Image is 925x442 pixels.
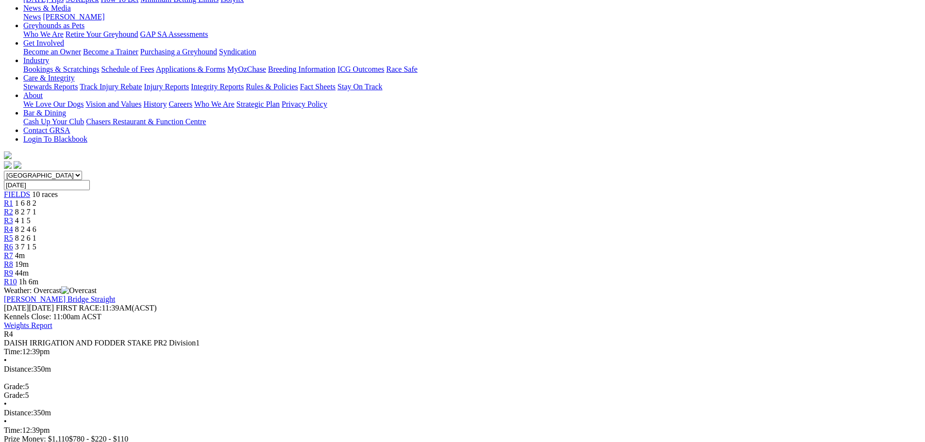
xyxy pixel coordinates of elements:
a: Applications & Forms [156,65,225,73]
a: Contact GRSA [23,126,70,134]
a: Fact Sheets [300,82,336,91]
span: Distance: [4,365,33,373]
span: 4 1 5 [15,216,31,225]
span: 10 races [32,190,58,198]
span: 8 2 6 1 [15,234,36,242]
img: Overcast [61,286,97,295]
span: 8 2 4 6 [15,225,36,233]
div: About [23,100,921,109]
a: R6 [4,243,13,251]
a: Syndication [219,48,256,56]
div: Industry [23,65,921,74]
a: MyOzChase [227,65,266,73]
div: DAISH IRRIGATION AND FODDER STAKE PR2 Division1 [4,339,921,347]
a: Get Involved [23,39,64,47]
a: Breeding Information [268,65,336,73]
a: R5 [4,234,13,242]
div: News & Media [23,13,921,21]
span: 3 7 1 5 [15,243,36,251]
a: R7 [4,251,13,260]
span: [DATE] [4,304,54,312]
a: Retire Your Greyhound [66,30,138,38]
a: Industry [23,56,49,65]
a: ICG Outcomes [337,65,384,73]
span: R4 [4,330,13,338]
a: [PERSON_NAME] Bridge Straight [4,295,115,303]
a: R1 [4,199,13,207]
a: Care & Integrity [23,74,75,82]
a: Privacy Policy [282,100,327,108]
a: Cash Up Your Club [23,117,84,126]
a: Chasers Restaurant & Function Centre [86,117,206,126]
a: Who We Are [23,30,64,38]
a: R2 [4,208,13,216]
span: 19m [15,260,29,268]
a: Bookings & Scratchings [23,65,99,73]
a: R3 [4,216,13,225]
span: [DATE] [4,304,29,312]
span: 1h 6m [19,278,38,286]
a: Rules & Policies [246,82,298,91]
a: Weights Report [4,321,52,329]
a: Login To Blackbook [23,135,87,143]
div: Bar & Dining [23,117,921,126]
a: Schedule of Fees [101,65,154,73]
span: R4 [4,225,13,233]
a: Stay On Track [337,82,382,91]
span: 8 2 7 1 [15,208,36,216]
span: 1 6 8 2 [15,199,36,207]
a: Injury Reports [144,82,189,91]
span: Time: [4,426,22,434]
span: • [4,356,7,364]
div: Get Involved [23,48,921,56]
span: Time: [4,347,22,356]
div: Care & Integrity [23,82,921,91]
div: Kennels Close: 11:00am ACST [4,312,921,321]
span: 44m [15,269,29,277]
div: Greyhounds as Pets [23,30,921,39]
a: Greyhounds as Pets [23,21,84,30]
span: 11:39AM(ACST) [56,304,157,312]
a: R10 [4,278,17,286]
a: Vision and Values [85,100,141,108]
a: Stewards Reports [23,82,78,91]
a: GAP SA Assessments [140,30,208,38]
img: twitter.svg [14,161,21,169]
a: History [143,100,167,108]
a: FIELDS [4,190,30,198]
span: 4m [15,251,25,260]
a: Purchasing a Greyhound [140,48,217,56]
span: Weather: Overcast [4,286,97,295]
a: R8 [4,260,13,268]
span: • [4,417,7,426]
a: [PERSON_NAME] [43,13,104,21]
a: Track Injury Rebate [80,82,142,91]
a: We Love Our Dogs [23,100,84,108]
span: Grade: [4,382,25,391]
a: Careers [168,100,192,108]
a: Become an Owner [23,48,81,56]
span: Grade: [4,391,25,399]
div: 5 [4,391,921,400]
a: News & Media [23,4,71,12]
span: • [4,400,7,408]
span: FIRST RACE: [56,304,101,312]
a: Integrity Reports [191,82,244,91]
a: Who We Are [194,100,235,108]
div: 350m [4,409,921,417]
div: 12:39pm [4,347,921,356]
a: R9 [4,269,13,277]
div: 5 [4,382,921,391]
a: Become a Trainer [83,48,138,56]
input: Select date [4,180,90,190]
